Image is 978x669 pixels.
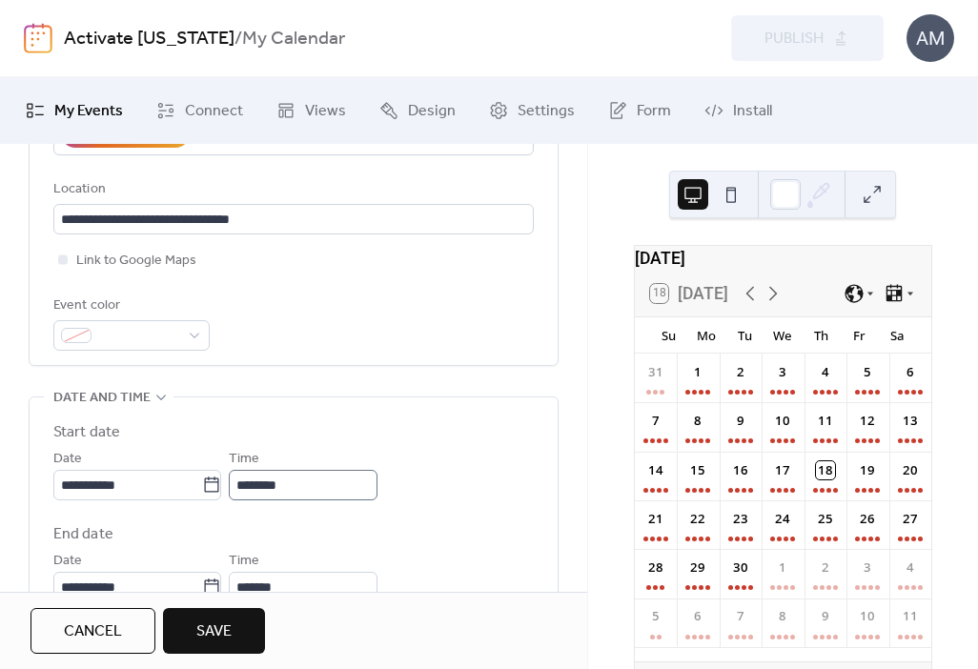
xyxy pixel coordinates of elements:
a: Views [262,85,360,136]
div: 11 [816,412,835,431]
div: 20 [901,461,920,480]
span: Settings [518,100,575,123]
span: Link to Google Maps [76,250,196,273]
div: 2 [731,363,750,382]
div: 8 [773,607,792,626]
div: 12 [858,412,877,431]
div: 23 [731,510,750,529]
a: My Events [11,85,137,136]
div: 4 [901,558,920,578]
span: Date and time [53,387,151,410]
div: 9 [731,412,750,431]
div: 11 [901,607,920,626]
div: End date [53,523,113,546]
button: Save [163,608,265,654]
div: 21 [646,510,665,529]
div: 2 [816,558,835,578]
a: Form [594,85,685,136]
div: 24 [773,510,792,529]
div: 3 [858,558,877,578]
div: 15 [688,461,707,480]
div: 10 [773,412,792,431]
a: Design [365,85,470,136]
div: 13 [901,412,920,431]
div: 6 [688,607,707,626]
div: 5 [858,363,877,382]
b: / [234,21,242,57]
div: Th [802,317,840,354]
div: 28 [646,558,665,578]
div: 9 [816,607,835,626]
span: Cancel [64,620,122,643]
div: 27 [901,510,920,529]
span: Save [196,620,232,643]
div: 29 [688,558,707,578]
div: Su [650,317,688,354]
div: Event color [53,294,206,317]
div: 1 [773,558,792,578]
div: 7 [646,412,665,431]
a: Settings [475,85,589,136]
div: AM [907,14,954,62]
div: 10 [858,607,877,626]
a: Activate [US_STATE] [64,21,234,57]
div: 18 [816,461,835,480]
span: Time [229,448,259,471]
a: Install [690,85,786,136]
div: Tu [725,317,764,354]
span: Date [53,550,82,573]
div: Sa [878,317,916,354]
div: 19 [858,461,877,480]
span: Connect [185,100,243,123]
div: 4 [816,363,835,382]
span: Form [637,100,671,123]
div: 1 [688,363,707,382]
div: 31 [646,363,665,382]
b: My Calendar [242,21,345,57]
span: Install [733,100,772,123]
div: 8 [688,412,707,431]
img: logo [24,23,52,53]
div: 14 [646,461,665,480]
div: 16 [731,461,750,480]
div: Location [53,178,530,201]
a: Connect [142,85,257,136]
span: Date [53,448,82,471]
button: AI Assistant [61,119,190,148]
div: 7 [731,607,750,626]
div: 17 [773,461,792,480]
div: [DATE] [635,246,931,271]
span: Time [229,550,259,573]
div: Fr [840,317,878,354]
div: AI Assistant [96,123,176,146]
div: 25 [816,510,835,529]
div: 26 [858,510,877,529]
span: Views [305,100,346,123]
span: My Events [54,100,123,123]
div: Mo [688,317,726,354]
div: 6 [901,363,920,382]
div: 3 [773,363,792,382]
button: Cancel [31,608,155,654]
div: 22 [688,510,707,529]
div: We [764,317,802,354]
div: 30 [731,558,750,578]
span: Design [408,100,456,123]
div: 5 [646,607,665,626]
div: Start date [53,421,120,444]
